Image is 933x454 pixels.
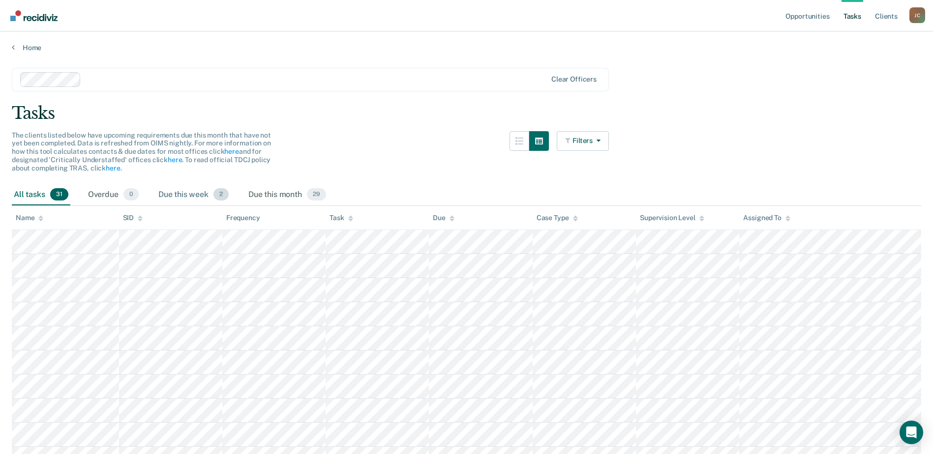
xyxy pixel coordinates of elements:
[909,7,925,23] div: J C
[226,214,260,222] div: Frequency
[12,43,921,52] a: Home
[900,421,923,444] div: Open Intercom Messenger
[12,131,271,172] span: The clients listed below have upcoming requirements due this month that have not yet been complet...
[123,214,143,222] div: SID
[123,188,139,201] span: 0
[106,164,120,172] a: here
[743,214,790,222] div: Assigned To
[537,214,578,222] div: Case Type
[16,214,43,222] div: Name
[307,188,326,201] span: 29
[557,131,609,151] button: Filters
[168,156,182,164] a: here
[10,10,58,21] img: Recidiviz
[433,214,454,222] div: Due
[640,214,704,222] div: Supervision Level
[224,147,239,155] a: here
[213,188,229,201] span: 2
[551,75,597,84] div: Clear officers
[246,184,328,206] div: Due this month29
[909,7,925,23] button: Profile dropdown button
[50,188,68,201] span: 31
[156,184,231,206] div: Due this week2
[86,184,141,206] div: Overdue0
[12,103,921,123] div: Tasks
[12,184,70,206] div: All tasks31
[330,214,353,222] div: Task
